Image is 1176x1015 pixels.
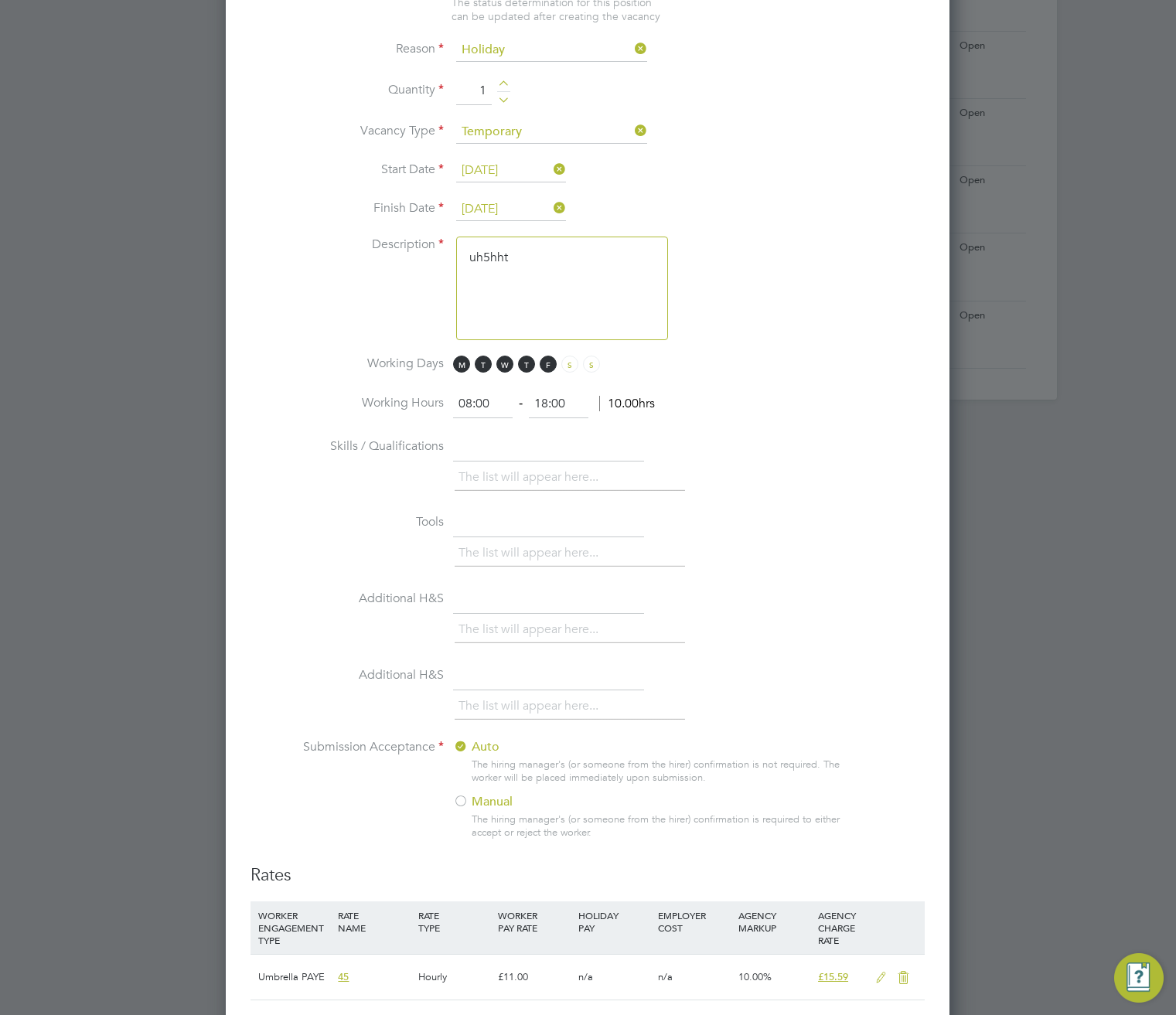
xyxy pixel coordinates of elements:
[251,591,444,607] label: Additional H&S
[458,619,605,640] li: The list will appear here...
[475,356,492,373] span: T
[658,970,673,983] span: n/a
[738,970,772,983] span: 10.00%
[456,159,566,182] input: Select one
[456,121,647,144] input: Select one
[251,514,444,530] label: Tools
[453,739,646,755] label: Auto
[251,200,444,216] label: Finish Date
[574,901,654,942] div: HOLIDAY PAY
[529,390,588,418] input: 17:00
[251,123,444,139] label: Vacancy Type
[494,901,574,942] div: WORKER PAY RATE
[818,970,848,983] span: £15.59
[561,356,578,373] span: S
[540,356,557,373] span: F
[735,901,814,942] div: AGENCY MARKUP
[578,970,593,983] span: n/a
[453,794,646,810] label: Manual
[251,739,444,755] label: Submission Acceptance
[453,390,513,418] input: 08:00
[251,356,444,372] label: Working Days
[251,864,925,887] h3: Rates
[458,467,605,488] li: The list will appear here...
[496,356,513,373] span: W
[251,162,444,178] label: Start Date
[251,667,444,683] label: Additional H&S
[516,396,526,411] span: ‐
[414,955,494,1000] div: Hourly
[251,41,444,57] label: Reason
[472,758,847,785] div: The hiring manager's (or someone from the hirer) confirmation is not required. The worker will be...
[1114,953,1164,1003] button: Engage Resource Center
[251,438,444,455] label: Skills / Qualifications
[251,237,444,253] label: Description
[254,955,334,1000] div: Umbrella PAYE
[599,396,655,411] span: 10.00hrs
[814,901,868,954] div: AGENCY CHARGE RATE
[458,543,605,564] li: The list will appear here...
[456,39,647,62] input: Select one
[472,813,847,840] div: The hiring manager's (or someone from the hirer) confirmation is required to either accept or rej...
[583,356,600,373] span: S
[251,395,444,411] label: Working Hours
[251,82,444,98] label: Quantity
[453,356,470,373] span: M
[458,696,605,717] li: The list will appear here...
[254,901,334,954] div: WORKER ENGAGEMENT TYPE
[518,356,535,373] span: T
[654,901,734,942] div: EMPLOYER COST
[414,901,494,942] div: RATE TYPE
[494,955,574,1000] div: £11.00
[456,198,566,221] input: Select one
[334,901,414,942] div: RATE NAME
[338,970,349,983] span: 45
